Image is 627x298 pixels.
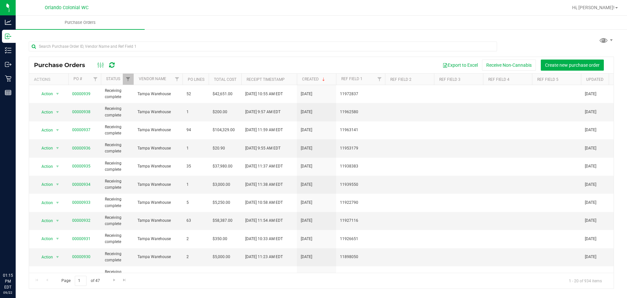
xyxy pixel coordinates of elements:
span: Action [36,253,53,262]
span: Receiving complete [105,88,130,100]
span: [DATE] [585,272,596,278]
p: 09/22 [3,290,13,295]
a: Ref Field 3 [439,77,460,82]
span: Tampa Warehouse [137,91,179,97]
span: Action [36,216,53,225]
span: Tampa Warehouse [137,272,179,278]
span: Receiving complete [105,160,130,173]
span: [DATE] 9:55 AM EDT [245,145,281,151]
input: 1 [75,276,87,286]
span: Receiving complete [105,142,130,154]
span: [DATE] [301,218,312,224]
span: Action [36,108,53,117]
span: [DATE] 11:26 AM EDT [245,272,283,278]
span: $5,000.00 [213,254,230,260]
a: Total Cost [214,77,236,82]
span: [DATE] 11:23 AM EDT [245,254,283,260]
span: select [54,126,62,135]
span: Receiving complete [105,124,130,136]
span: [DATE] 10:55 AM EDT [245,91,283,97]
span: 11904190 [340,272,381,278]
span: [DATE] [301,145,312,151]
span: Tampa Warehouse [137,127,179,133]
span: $104,329.00 [213,127,235,133]
span: 11962580 [340,109,381,115]
span: select [54,108,62,117]
span: Purchase Orders [34,61,92,69]
span: [DATE] [585,163,596,169]
span: 3 [186,272,205,278]
span: select [54,216,62,225]
span: Receiving complete [105,178,130,191]
span: 52 [186,91,205,97]
span: [DATE] [585,254,596,260]
a: Filter [90,74,101,85]
span: 94 [186,127,205,133]
span: [DATE] [301,236,312,242]
span: 11938383 [340,163,381,169]
span: 1 [186,182,205,188]
span: select [54,271,62,280]
a: 00000930 [72,254,90,259]
span: Action [36,180,53,189]
a: Ref Field 5 [537,77,558,82]
span: 11953179 [340,145,381,151]
span: Action [36,198,53,207]
span: $3,000.00 [213,182,230,188]
a: 00000932 [72,218,90,223]
inline-svg: Retail [5,75,11,82]
a: PO # [73,77,82,81]
span: Tampa Warehouse [137,182,179,188]
span: 1 [186,109,205,115]
span: 11927116 [340,218,381,224]
div: Actions [34,77,66,82]
span: $10,260.00 [213,272,233,278]
span: $42,651.00 [213,91,233,97]
button: Export to Excel [438,60,482,71]
inline-svg: Analytics [5,19,11,26]
span: select [54,234,62,243]
span: [DATE] [585,145,596,151]
span: [DATE] [301,272,312,278]
input: Search Purchase Order ID, Vendor Name and Ref Field 1 [29,42,497,51]
span: Tampa Warehouse [137,109,179,115]
p: 01:15 PM EDT [3,272,13,290]
span: 11972837 [340,91,381,97]
a: 00000937 [72,128,90,132]
span: Tampa Warehouse [137,163,179,169]
span: [DATE] [585,127,596,133]
span: 5 [186,200,205,206]
span: select [54,89,62,98]
span: [DATE] [585,236,596,242]
span: 11939550 [340,182,381,188]
span: [DATE] [301,254,312,260]
span: select [54,198,62,207]
a: 00000936 [72,146,90,150]
span: Action [36,271,53,280]
span: Action [36,89,53,98]
span: Receiving complete [105,269,130,281]
a: Ref Field 1 [341,77,362,81]
a: 00000935 [72,164,90,168]
span: [DATE] [585,109,596,115]
a: Go to the last page [120,276,129,285]
a: Updated [586,77,603,82]
inline-svg: Inbound [5,33,11,40]
span: 63 [186,218,205,224]
span: Action [36,234,53,243]
span: Action [36,162,53,171]
span: Action [36,144,53,153]
span: Receiving complete [105,196,130,209]
span: 11922790 [340,200,381,206]
span: [DATE] 10:33 AM EDT [245,236,283,242]
span: 11898050 [340,254,381,260]
a: Purchase Orders [16,16,145,29]
inline-svg: Inventory [5,47,11,54]
span: $350.00 [213,236,227,242]
a: 00000938 [72,110,90,114]
span: [DATE] 9:57 AM EDT [245,109,281,115]
span: [DATE] 11:37 AM EDT [245,163,283,169]
a: Vendor Name [139,77,166,81]
span: 35 [186,163,205,169]
span: Receiving complete [105,106,130,118]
